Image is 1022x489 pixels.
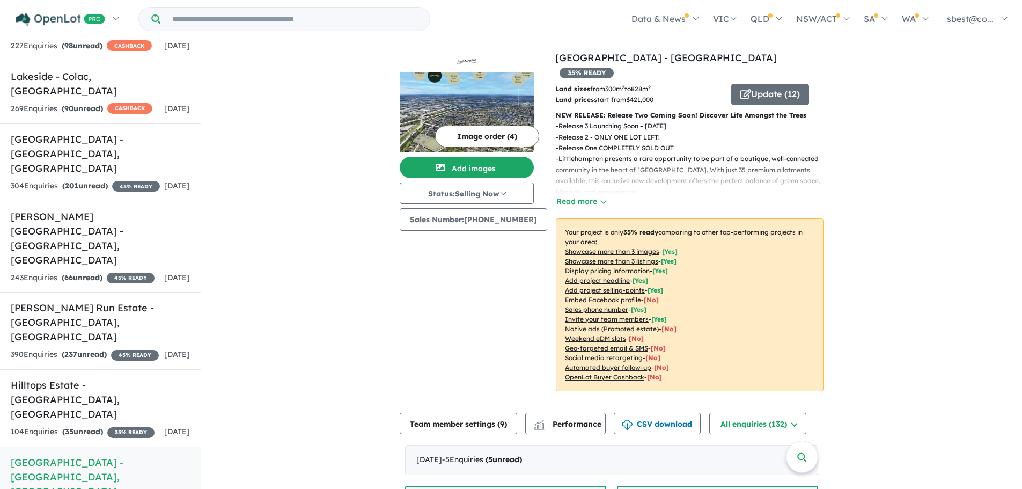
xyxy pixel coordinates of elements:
button: Sales Number:[PHONE_NUMBER] [400,208,547,231]
div: [DATE] [405,445,818,475]
div: 243 Enquir ies [11,272,155,284]
span: 45 % READY [111,350,159,361]
u: Automated buyer follow-up [565,363,651,371]
span: 237 [64,349,77,359]
p: - Release One COMPLETELY SOLD OUT [556,143,832,154]
span: [No] [645,354,660,362]
span: 45 % READY [112,181,160,192]
span: sbest@co... [947,13,994,24]
span: [ Yes ] [633,276,648,284]
span: 35 % READY [560,68,614,78]
span: [DATE] [164,273,190,282]
span: [ Yes ] [651,315,667,323]
div: 304 Enquir ies [11,180,160,193]
div: 390 Enquir ies [11,348,159,361]
u: Social media retargeting [565,354,643,362]
span: Performance [535,419,601,429]
span: [DATE] [164,349,190,359]
img: download icon [622,420,633,430]
span: [No] [647,373,662,381]
h5: Lakeside - Colac , [GEOGRAPHIC_DATA] [11,69,190,98]
span: [No] [629,334,644,342]
span: 98 [64,41,73,50]
u: Embed Facebook profile [565,296,641,304]
u: Native ads (Promoted estate) [565,325,659,333]
span: CASHBACK [107,103,152,114]
button: Add images [400,157,534,178]
button: Performance [525,413,606,434]
u: Showcase more than 3 images [565,247,659,256]
u: Weekend eDM slots [565,334,626,342]
h5: [GEOGRAPHIC_DATA] - [GEOGRAPHIC_DATA] , [GEOGRAPHIC_DATA] [11,132,190,176]
span: [No] [661,325,677,333]
span: [ No ] [644,296,659,304]
sup: 2 [622,84,624,90]
span: 45 % READY [107,273,155,283]
span: 35 [65,427,73,436]
span: [ Yes ] [648,286,663,294]
strong: ( unread) [62,349,107,359]
p: from [555,84,723,94]
u: 300 m [605,85,624,93]
img: bar-chart.svg [534,423,545,430]
u: 828 m [631,85,651,93]
span: [ Yes ] [662,247,678,256]
strong: ( unread) [62,427,103,436]
span: [No] [651,344,666,352]
p: - Release 2 - ONLY ONE LOT LEFT! [556,132,832,143]
button: CSV download [614,413,701,434]
div: 269 Enquir ies [11,103,152,115]
button: Image order (4) [435,126,539,147]
span: [DATE] [164,427,190,436]
u: OpenLot Buyer Cashback [565,373,644,381]
b: 35 % ready [623,228,658,236]
strong: ( unread) [62,41,102,50]
p: Your project is only comparing to other top-performing projects in your area: - - - - - - - - - -... [556,218,824,391]
img: line-chart.svg [534,420,544,426]
span: 201 [65,181,78,191]
span: 66 [64,273,73,282]
u: Invite your team members [565,315,649,323]
u: Sales phone number [565,305,628,313]
b: Land sizes [555,85,590,93]
span: - 5 Enquir ies [442,455,522,464]
b: Land prices [555,96,594,104]
u: Add project selling-points [565,286,645,294]
u: Add project headline [565,276,630,284]
span: 5 [488,455,492,464]
div: 227 Enquir ies [11,40,152,53]
sup: 2 [648,84,651,90]
span: 90 [64,104,73,113]
u: Showcase more than 3 listings [565,257,658,265]
span: 9 [500,419,504,429]
h5: [PERSON_NAME] Run Estate - [GEOGRAPHIC_DATA] , [GEOGRAPHIC_DATA] [11,301,190,344]
span: [No] [654,363,669,371]
p: NEW RELEASE: Release Two Coming Soon! Discover Life Amongst the Trees [556,110,824,121]
strong: ( unread) [62,104,103,113]
a: Littlehampton Estate - Hampton Park LogoLittlehampton Estate - Hampton Park [400,50,534,152]
span: [DATE] [164,181,190,191]
span: [ Yes ] [631,305,646,313]
img: Openlot PRO Logo White [16,13,105,26]
u: Geo-targeted email & SMS [565,344,648,352]
strong: ( unread) [486,455,522,464]
p: - Littlehampton presents a rare opportunity to be part of a boutique, well-connected community in... [556,154,832,198]
strong: ( unread) [62,273,102,282]
button: All enquiries (132) [709,413,806,434]
button: Read more [556,195,606,208]
button: Status:Selling Now [400,183,534,204]
button: Update (12) [731,84,809,105]
span: [DATE] [164,41,190,50]
span: [ Yes ] [652,267,668,275]
u: $ 421,000 [626,96,653,104]
input: Try estate name, suburb, builder or developer [163,8,428,31]
h5: [PERSON_NAME][GEOGRAPHIC_DATA] - [GEOGRAPHIC_DATA] , [GEOGRAPHIC_DATA] [11,209,190,267]
span: [ Yes ] [661,257,677,265]
div: 104 Enquir ies [11,426,155,439]
u: Display pricing information [565,267,650,275]
img: Littlehampton Estate - Hampton Park Logo [404,55,530,68]
p: - Release 3 Launching Soon – [DATE] [556,121,832,132]
span: 35 % READY [107,427,155,438]
img: Littlehampton Estate - Hampton Park [400,72,534,152]
strong: ( unread) [62,181,108,191]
